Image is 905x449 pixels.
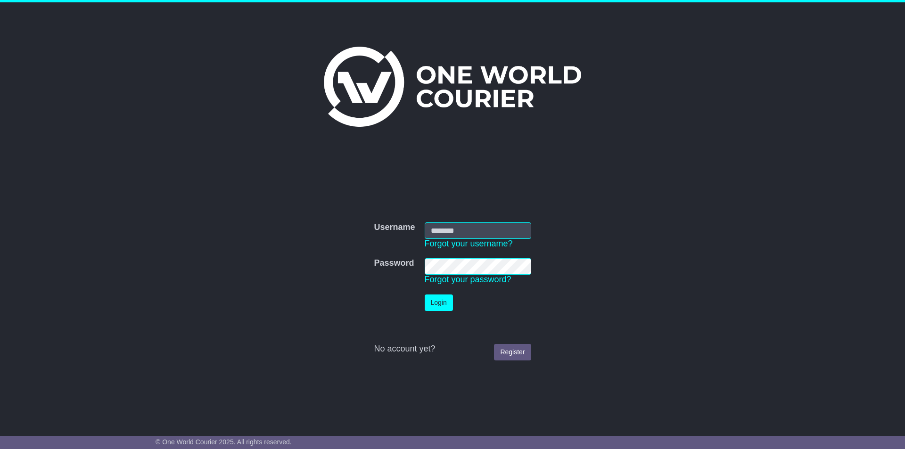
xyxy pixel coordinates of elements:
img: One World [324,47,581,127]
button: Login [425,294,453,311]
a: Forgot your password? [425,275,511,284]
label: Username [374,222,415,233]
label: Password [374,258,414,269]
a: Forgot your username? [425,239,513,248]
span: © One World Courier 2025. All rights reserved. [156,438,292,446]
div: No account yet? [374,344,531,354]
a: Register [494,344,531,360]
